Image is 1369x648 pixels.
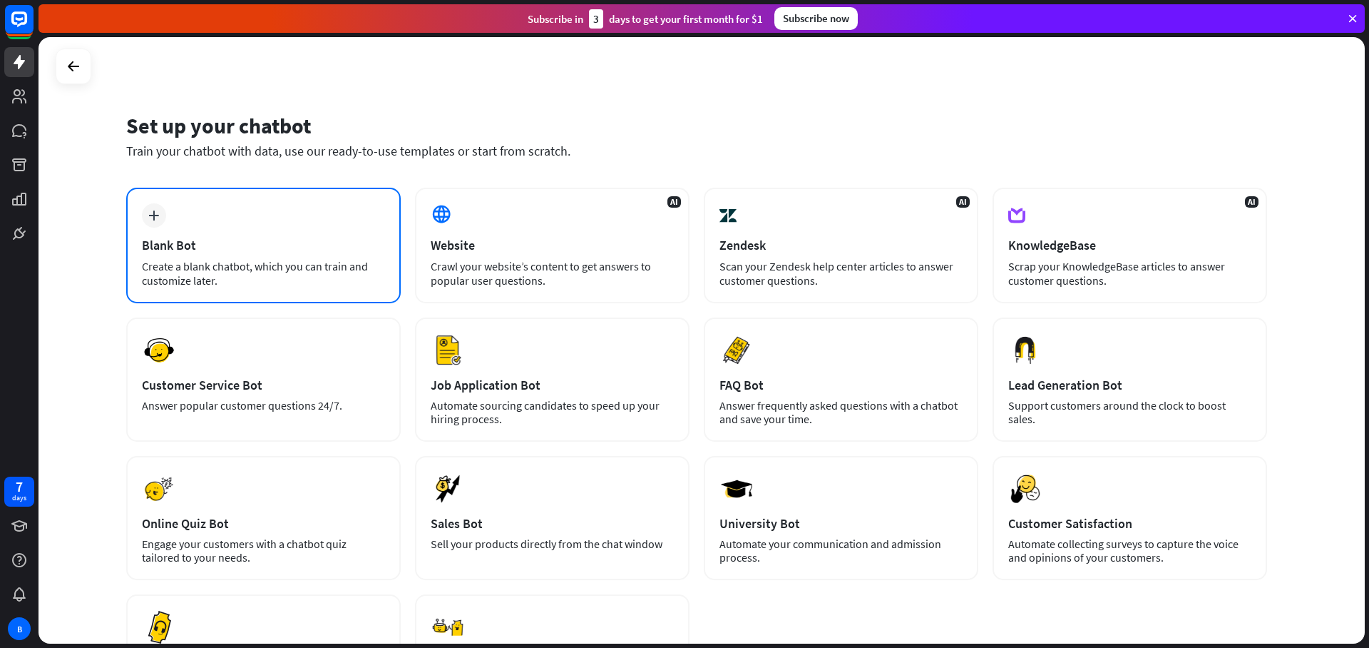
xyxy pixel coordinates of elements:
[719,399,963,426] div: Answer frequently asked questions with a chatbot and save your time.
[142,237,385,253] div: Blank Bot
[142,259,385,288] div: Create a blank chatbot, which you can train and customize later.
[11,6,54,49] button: Open LiveChat chat widget
[719,537,963,565] div: Automate your communication and admission process.
[589,9,603,29] div: 3
[431,237,674,253] div: Website
[667,196,681,208] span: AI
[774,7,858,30] div: Subscribe now
[1008,399,1251,426] div: Support customers around the clock to boost sales.
[8,617,31,640] div: B
[431,259,674,288] div: Crawl your website’s content to get answers to popular user questions.
[126,112,1267,139] div: Set up your chatbot
[4,477,34,507] a: 7 days
[431,515,674,532] div: Sales Bot
[1008,377,1251,393] div: Lead Generation Bot
[431,377,674,393] div: Job Application Bot
[16,480,23,493] div: 7
[1008,515,1251,532] div: Customer Satisfaction
[1008,237,1251,253] div: KnowledgeBase
[1008,259,1251,288] div: Scrap your KnowledgeBase articles to answer customer questions.
[1008,537,1251,565] div: Automate collecting surveys to capture the voice and opinions of your customers.
[719,237,963,253] div: Zendesk
[142,515,385,532] div: Online Quiz Bot
[719,377,963,393] div: FAQ Bot
[719,259,963,288] div: Scan your Zendesk help center articles to answer customer questions.
[431,537,674,551] div: Sell your products directly from the chat window
[142,399,385,412] div: Answer popular customer questions 24/7.
[148,211,159,221] i: plus
[12,493,26,503] div: days
[142,537,385,565] div: Engage your customers with a chatbot quiz tailored to your needs.
[719,515,963,532] div: University Bot
[142,377,385,393] div: Customer Service Bot
[1245,196,1258,208] span: AI
[126,143,1267,159] div: Train your chatbot with data, use our ready-to-use templates or start from scratch.
[528,9,763,29] div: Subscribe in days to get your first month for $1
[431,399,674,426] div: Automate sourcing candidates to speed up your hiring process.
[956,196,970,208] span: AI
